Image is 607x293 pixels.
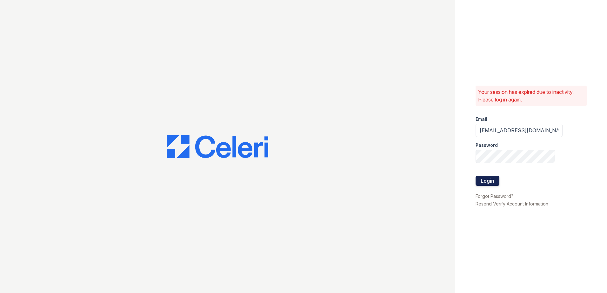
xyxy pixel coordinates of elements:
[476,116,487,122] label: Email
[478,88,584,103] p: Your session has expired due to inactivity. Please log in again.
[476,201,548,206] a: Resend Verify Account Information
[476,176,499,186] button: Login
[476,193,513,199] a: Forgot Password?
[167,135,268,158] img: CE_Logo_Blue-a8612792a0a2168367f1c8372b55b34899dd931a85d93a1a3d3e32e68fde9ad4.png
[476,142,498,148] label: Password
